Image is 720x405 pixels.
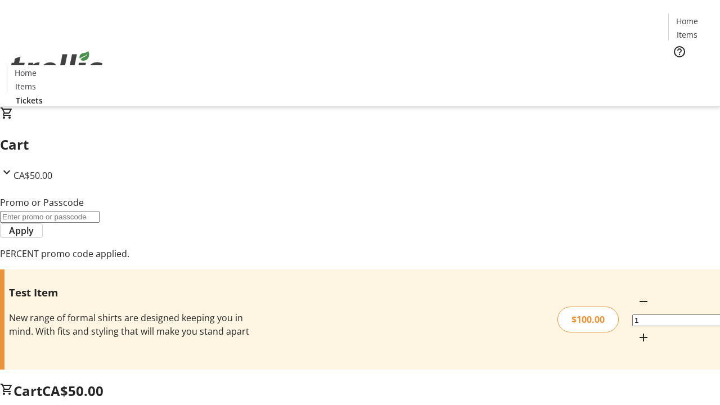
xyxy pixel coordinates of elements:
[632,326,655,349] button: Increment by one
[7,67,43,79] a: Home
[15,80,36,92] span: Items
[632,290,655,313] button: Decrement by one
[15,67,37,79] span: Home
[9,311,255,338] div: New range of formal shirts are designed keeping you in mind. With fits and styling that will make...
[42,381,103,400] span: CA$50.00
[7,94,52,106] a: Tickets
[668,65,713,77] a: Tickets
[557,307,619,332] div: $100.00
[677,29,697,40] span: Items
[7,39,107,95] img: Orient E2E Organization gAGAplvE66's Logo
[669,29,705,40] a: Items
[7,80,43,92] a: Items
[668,40,691,63] button: Help
[13,169,52,182] span: CA$50.00
[9,224,34,237] span: Apply
[669,15,705,27] a: Home
[676,15,698,27] span: Home
[16,94,43,106] span: Tickets
[677,65,704,77] span: Tickets
[9,285,255,300] h3: Test Item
